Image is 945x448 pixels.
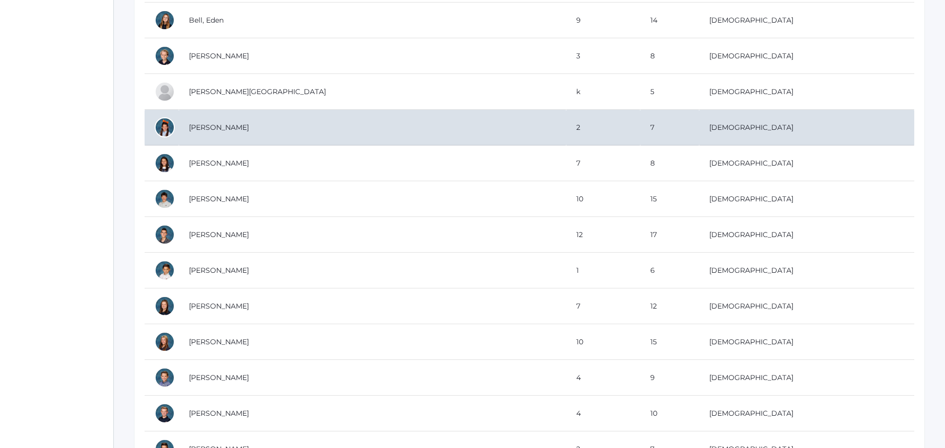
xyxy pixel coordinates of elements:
[566,360,640,396] td: 4
[566,396,640,431] td: 4
[640,288,700,324] td: 12
[640,217,700,253] td: 17
[179,74,566,110] td: [PERSON_NAME][GEOGRAPHIC_DATA]
[566,288,640,324] td: 7
[699,110,914,145] td: [DEMOGRAPHIC_DATA]
[179,217,566,253] td: [PERSON_NAME]
[640,38,700,74] td: 8
[699,396,914,431] td: [DEMOGRAPHIC_DATA]
[699,217,914,253] td: [DEMOGRAPHIC_DATA]
[640,145,700,181] td: 8
[640,74,700,110] td: 5
[155,367,175,388] div: James Bernardi
[155,332,175,352] div: Ella Bernardi
[155,189,175,209] div: Maximillian Benson
[699,324,914,360] td: [DEMOGRAPHIC_DATA]
[566,145,640,181] td: 7
[566,253,640,288] td: 1
[566,110,640,145] td: 2
[640,253,700,288] td: 6
[179,288,566,324] td: [PERSON_NAME]
[699,253,914,288] td: [DEMOGRAPHIC_DATA]
[699,145,914,181] td: [DEMOGRAPHIC_DATA]
[155,260,175,280] div: Owen Bernardez
[640,3,700,38] td: 14
[566,181,640,217] td: 10
[699,3,914,38] td: [DEMOGRAPHIC_DATA]
[179,110,566,145] td: [PERSON_NAME]
[640,324,700,360] td: 15
[179,3,566,38] td: Bell, Eden
[699,181,914,217] td: [DEMOGRAPHIC_DATA]
[640,110,700,145] td: 7
[566,74,640,110] td: k
[179,396,566,431] td: [PERSON_NAME]
[699,38,914,74] td: [DEMOGRAPHIC_DATA]
[566,3,640,38] td: 9
[640,360,700,396] td: 9
[155,296,175,316] div: Annelise Bernardi
[155,117,175,137] div: Alexandra Benson
[179,38,566,74] td: [PERSON_NAME]
[155,153,175,173] div: Juliana Benson
[566,324,640,360] td: 10
[640,181,700,217] td: 15
[699,74,914,110] td: [DEMOGRAPHIC_DATA]
[155,46,175,66] div: Isaiah Bell
[179,324,566,360] td: [PERSON_NAME]
[566,217,640,253] td: 12
[699,360,914,396] td: [DEMOGRAPHIC_DATA]
[179,181,566,217] td: [PERSON_NAME]
[179,145,566,181] td: [PERSON_NAME]
[155,82,175,102] div: Jordan Bell
[699,288,914,324] td: [DEMOGRAPHIC_DATA]
[155,225,175,245] div: Theodore Benson
[566,38,640,74] td: 3
[640,396,700,431] td: 10
[155,403,175,423] div: Brody Bigley
[179,360,566,396] td: [PERSON_NAME]
[155,10,175,30] div: Eden Bell
[179,253,566,288] td: [PERSON_NAME]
